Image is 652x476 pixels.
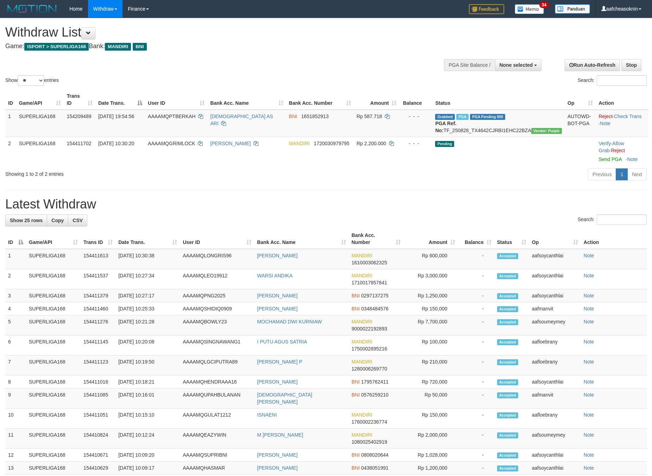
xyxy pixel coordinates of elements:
[403,302,458,315] td: Rp 150,000
[354,90,400,110] th: Amount: activate to sort column ascending
[180,409,254,429] td: AAAAMQGULAT1212
[597,75,647,86] input: Search:
[81,315,115,335] td: 154411276
[352,366,387,372] span: Copy 1280006269770 to clipboard
[95,90,145,110] th: Date Trans.: activate to sort column descending
[361,379,389,385] span: Copy 1795762411 to clipboard
[81,462,115,475] td: 154410629
[584,319,594,324] a: Note
[18,75,44,86] select: Showentries
[598,141,624,153] span: ·
[497,306,518,312] span: Accepted
[494,229,529,249] th: Status: activate to sort column ascending
[529,315,581,335] td: aafsoumeymey
[26,249,81,269] td: SUPERLIGA168
[435,121,456,133] b: PGA Ref. No:
[180,249,254,269] td: AAAAMQLONGRIS96
[469,4,504,14] img: Feedback.jpg
[403,388,458,409] td: Rp 50,000
[115,269,180,289] td: [DATE] 10:27:34
[597,214,647,225] input: Search:
[67,114,91,119] span: 154209489
[115,302,180,315] td: [DATE] 10:25:33
[529,355,581,375] td: aafloebrany
[5,388,26,409] td: 9
[458,229,494,249] th: Balance: activate to sort column ascending
[435,114,455,120] span: Grabbed
[180,315,254,335] td: AAAAMQBOWLY23
[403,315,458,335] td: Rp 7,700,000
[403,409,458,429] td: Rp 150,000
[352,346,387,352] span: Copy 1750002895216 to clipboard
[497,379,518,385] span: Accepted
[403,229,458,249] th: Amount: activate to sort column ascending
[81,388,115,409] td: 154411085
[627,156,638,162] a: Note
[403,269,458,289] td: Rp 3,000,000
[361,452,389,458] span: Copy 0808020644 to clipboard
[257,379,297,385] a: [PERSON_NAME]
[403,249,458,269] td: Rp 600,000
[598,156,621,162] a: Send PGA
[81,449,115,462] td: 154410671
[115,335,180,355] td: [DATE] 10:20:08
[403,335,458,355] td: Rp 100,000
[497,452,518,458] span: Accepted
[565,110,596,137] td: AUTOWD-BOT-PGA
[539,2,549,8] span: 34
[257,253,297,258] a: [PERSON_NAME]
[458,302,494,315] td: -
[5,269,26,289] td: 2
[81,409,115,429] td: 154411051
[180,335,254,355] td: AAAAMQSINGNAWANG1
[26,462,81,475] td: SUPERLIGA168
[81,429,115,449] td: 154410824
[26,388,81,409] td: SUPERLIGA168
[529,335,581,355] td: aafloebrany
[5,462,26,475] td: 13
[98,141,134,146] span: [DATE] 10:30:20
[352,326,387,332] span: Copy 9000022192893 to clipboard
[402,113,430,120] div: - - -
[458,355,494,375] td: -
[458,449,494,462] td: -
[497,412,518,418] span: Accepted
[600,121,610,126] a: Note
[352,253,372,258] span: MANDIRI
[5,355,26,375] td: 7
[402,140,430,147] div: - - -
[148,141,195,146] span: AAAAMQGRIMLOCK
[5,289,26,302] td: 3
[115,249,180,269] td: [DATE] 10:30:38
[458,388,494,409] td: -
[5,409,26,429] td: 10
[26,315,81,335] td: SUPERLIGA168
[81,375,115,388] td: 154411016
[497,253,518,259] span: Accepted
[26,375,81,388] td: SUPERLIGA168
[497,359,518,365] span: Accepted
[458,249,494,269] td: -
[115,462,180,475] td: [DATE] 10:09:17
[145,90,207,110] th: User ID: activate to sort column ascending
[5,429,26,449] td: 11
[68,214,87,226] a: CSV
[16,110,64,137] td: SUPERLIGA168
[584,412,594,418] a: Note
[5,315,26,335] td: 5
[529,388,581,409] td: aafmanvit
[5,4,59,14] img: MOTION_logo.png
[26,229,81,249] th: Game/API: activate to sort column ascending
[352,293,360,298] span: BNI
[115,449,180,462] td: [DATE] 10:09:20
[5,137,16,166] td: 2
[115,429,180,449] td: [DATE] 10:12:24
[352,359,372,365] span: MANDIRI
[584,465,594,471] a: Note
[115,409,180,429] td: [DATE] 10:15:10
[257,293,297,298] a: [PERSON_NAME]
[5,90,16,110] th: ID
[352,392,360,398] span: BNI
[627,168,647,180] a: Next
[497,432,518,438] span: Accepted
